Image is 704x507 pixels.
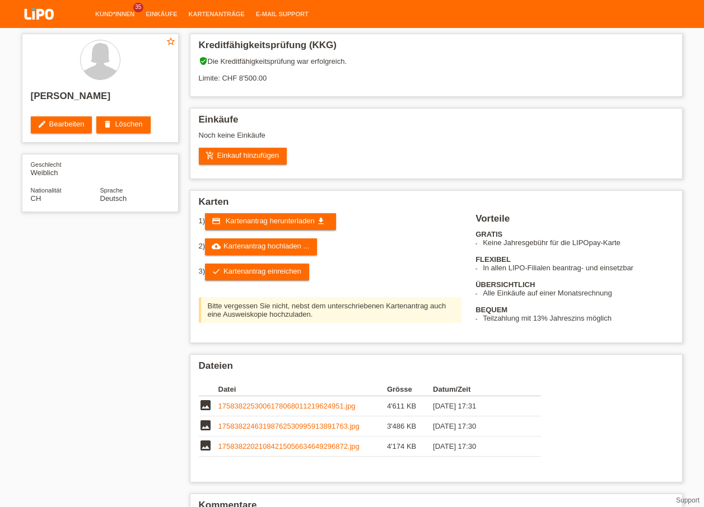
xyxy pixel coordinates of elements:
a: 17583822463198762530995913891763.jpg [218,422,360,430]
i: get_app [316,217,325,226]
span: Deutsch [100,194,127,203]
td: [DATE] 17:31 [433,396,525,416]
i: image [199,419,212,432]
h2: Karten [199,196,674,213]
a: 1758382253006178068011219624951.jpg [218,402,356,410]
td: [DATE] 17:30 [433,436,525,457]
li: Keine Jahresgebühr für die LIPOpay-Karte [483,238,673,247]
i: image [199,439,212,452]
a: credit_card Kartenantrag herunterladen get_app [205,213,336,230]
span: Schweiz [31,194,41,203]
i: verified_user [199,57,208,65]
i: add_shopping_cart [206,151,215,160]
th: Datum/Zeit [433,383,525,396]
div: Bitte vergessen Sie nicht, nebst dem unterschriebenen Kartenantrag auch eine Ausweiskopie hochzul... [199,297,462,323]
b: BEQUEM [475,306,507,314]
a: checkKartenantrag einreichen [205,264,309,280]
a: star_border [166,36,176,48]
td: 3'486 KB [387,416,433,436]
i: credit_card [212,217,221,226]
h2: Kreditfähigkeitsprüfung (KKG) [199,40,674,57]
i: cloud_upload [212,242,221,251]
div: 2) [199,238,462,255]
div: Die Kreditfähigkeitsprüfung war erfolgreich. Limite: CHF 8'500.00 [199,57,674,91]
span: 35 [133,3,143,12]
b: GRATIS [475,230,502,238]
a: cloud_uploadKartenantrag hochladen ... [205,238,317,255]
i: image [199,398,212,412]
h2: [PERSON_NAME] [31,91,170,107]
div: Weiblich [31,160,100,177]
b: ÜBERSICHTLICH [475,280,535,289]
i: check [212,267,221,276]
h2: Vorteile [475,213,673,230]
a: deleteLöschen [96,116,150,133]
a: Einkäufe [140,11,183,17]
i: star_border [166,36,176,46]
td: 4'611 KB [387,396,433,416]
th: Grösse [387,383,433,396]
div: 3) [199,264,462,280]
span: Kartenantrag herunterladen [226,217,315,225]
h2: Dateien [199,360,674,377]
li: In allen LIPO-Filialen beantrag- und einsetzbar [483,264,673,272]
i: delete [103,120,112,129]
a: add_shopping_cartEinkauf hinzufügen [199,148,287,165]
span: Sprache [100,187,123,194]
a: 17583822021084215056634649296872.jpg [218,442,360,450]
a: Support [676,496,700,504]
i: edit [38,120,46,129]
span: Geschlecht [31,161,62,168]
a: editBearbeiten [31,116,92,133]
span: Nationalität [31,187,62,194]
a: E-Mail Support [250,11,314,17]
td: [DATE] 17:30 [433,416,525,436]
li: Alle Einkäufe auf einer Monatsrechnung [483,289,673,297]
div: Noch keine Einkäufe [199,131,674,148]
a: LIPO pay [11,23,67,31]
td: 4'174 KB [387,436,433,457]
th: Datei [218,383,387,396]
li: Teilzahlung mit 13% Jahreszins möglich [483,314,673,322]
a: Kund*innen [90,11,140,17]
b: FLEXIBEL [475,255,511,264]
div: 1) [199,213,462,230]
h2: Einkäufe [199,114,674,131]
a: Kartenanträge [183,11,250,17]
